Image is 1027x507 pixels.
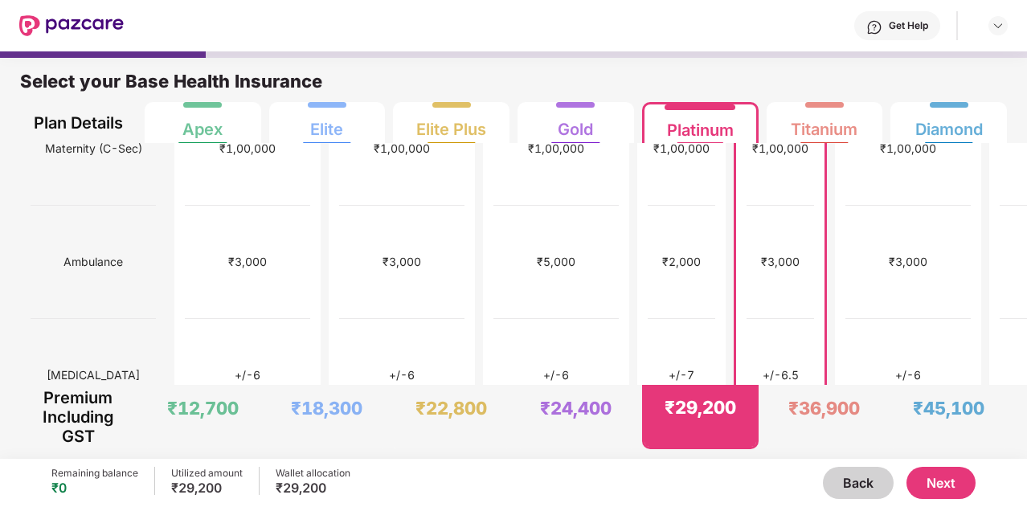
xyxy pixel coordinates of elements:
[45,133,142,164] span: Maternity (C-Sec)
[51,480,138,496] div: ₹0
[665,396,736,419] div: ₹29,200
[763,366,799,384] div: +/-6.5
[20,70,1007,102] div: Select your Base Health Insurance
[291,397,362,419] div: ₹18,300
[528,140,584,157] div: ₹1,00,000
[889,19,928,32] div: Get Help
[537,253,575,271] div: ₹5,000
[63,247,123,277] span: Ambulance
[416,107,486,139] div: Elite Plus
[788,397,860,419] div: ₹36,900
[383,253,421,271] div: ₹3,000
[889,253,927,271] div: ₹3,000
[669,366,694,384] div: +/-7
[228,253,267,271] div: ₹3,000
[653,140,710,157] div: ₹1,00,000
[543,366,569,384] div: +/-6
[19,15,124,36] img: New Pazcare Logo
[171,467,243,480] div: Utilized amount
[219,140,276,157] div: ₹1,00,000
[761,253,800,271] div: ₹3,000
[791,107,857,139] div: Titanium
[662,253,701,271] div: ₹2,000
[992,19,1004,32] img: svg+xml;base64,PHN2ZyBpZD0iRHJvcGRvd24tMzJ4MzIiIHhtbG5zPSJodHRwOi8vd3d3LnczLm9yZy8yMDAwL3N2ZyIgd2...
[906,467,976,499] button: Next
[823,467,894,499] button: Back
[31,102,126,143] div: Plan Details
[915,107,983,139] div: Diamond
[51,467,138,480] div: Remaining balance
[558,107,593,139] div: Gold
[276,467,350,480] div: Wallet allocation
[235,366,260,384] div: +/-6
[913,397,984,419] div: ₹45,100
[31,385,126,449] div: Premium Including GST
[895,366,921,384] div: +/-6
[310,107,343,139] div: Elite
[374,140,430,157] div: ₹1,00,000
[880,140,936,157] div: ₹1,00,000
[171,480,243,496] div: ₹29,200
[667,108,734,140] div: Platinum
[182,107,223,139] div: Apex
[540,397,612,419] div: ₹24,400
[167,397,239,419] div: ₹12,700
[276,480,350,496] div: ₹29,200
[866,19,882,35] img: svg+xml;base64,PHN2ZyBpZD0iSGVscC0zMngzMiIgeG1sbnM9Imh0dHA6Ly93d3cudzMub3JnLzIwMDAvc3ZnIiB3aWR0aD...
[389,366,415,384] div: +/-6
[47,360,140,390] span: [MEDICAL_DATA]
[752,140,808,157] div: ₹1,00,000
[415,397,487,419] div: ₹22,800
